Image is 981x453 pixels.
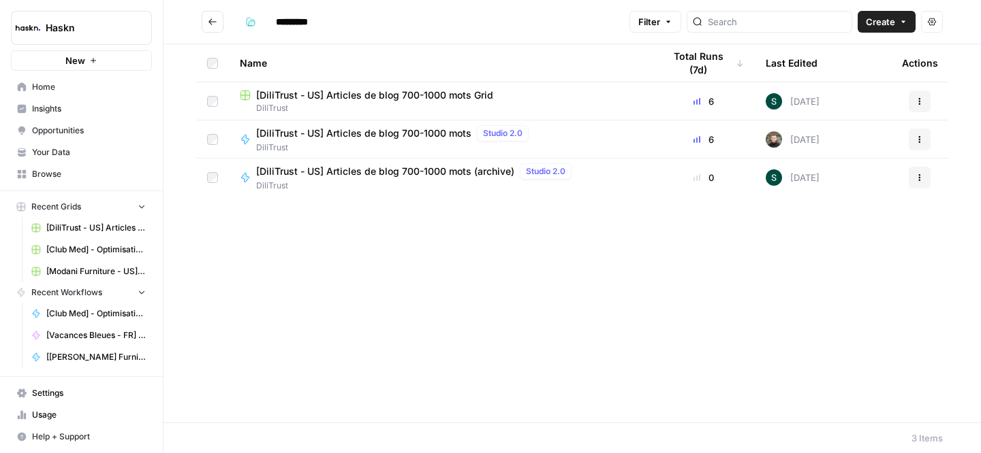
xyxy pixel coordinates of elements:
[766,131,782,148] img: udf09rtbz9abwr5l4z19vkttxmie
[664,171,744,184] div: 0
[256,180,577,192] span: DiliTrust
[11,404,152,426] a: Usage
[65,54,85,67] span: New
[32,387,146,399] span: Settings
[912,431,943,445] div: 3 Items
[866,15,895,29] span: Create
[11,141,152,163] a: Your Data
[766,93,820,110] div: [DATE]
[46,307,146,320] span: [Club Med] - Optimisation + FAQ
[766,93,782,110] img: 1zy2mh8b6ibtdktd6l3x6modsp44
[32,168,146,180] span: Browse
[902,44,938,82] div: Actions
[766,169,820,186] div: [DATE]
[526,165,565,178] span: Studio 2.0
[11,163,152,185] a: Browse
[240,102,642,114] span: DiliTrust
[766,131,820,148] div: [DATE]
[11,197,152,217] button: Recent Grids
[46,329,146,341] span: [Vacances Bleues - FR] Pages refonte sites hôtels - [GEOGRAPHIC_DATA]
[240,163,642,192] a: [DiliTrust - US] Articles de blog 700-1000 mots (archive)Studio 2.0DiliTrust
[256,141,534,154] span: DiliTrust
[25,303,152,324] a: [Club Med] - Optimisation + FAQ
[11,382,152,404] a: Settings
[256,127,471,140] span: [DiliTrust - US] Articles de blog 700-1000 mots
[11,282,152,303] button: Recent Workflows
[11,120,152,141] a: Opportunities
[46,222,146,234] span: [DiliTrust - US] Articles de blog 700-1000 mots Grid
[11,11,152,45] button: Workspace: Haskn
[25,346,152,368] a: [[PERSON_NAME] Furniture - US] Pages catégories - 500-1000 mots
[32,81,146,93] span: Home
[708,15,846,29] input: Search
[32,431,146,443] span: Help + Support
[766,169,782,186] img: 1zy2mh8b6ibtdktd6l3x6modsp44
[46,351,146,363] span: [[PERSON_NAME] Furniture - US] Pages catégories - 500-1000 mots
[46,265,146,278] span: [Modani Furniture - US] Pages catégories - 500-1000 mots Grid
[629,11,681,33] button: Filter
[11,426,152,448] button: Help + Support
[32,409,146,421] span: Usage
[11,98,152,120] a: Insights
[31,286,102,299] span: Recent Workflows
[256,165,514,178] span: [DiliTrust - US] Articles de blog 700-1000 mots (archive)
[32,103,146,115] span: Insights
[664,44,744,82] div: Total Runs (7d)
[32,124,146,137] span: Opportunities
[46,21,128,35] span: Haskn
[25,217,152,239] a: [DiliTrust - US] Articles de blog 700-1000 mots Grid
[256,88,493,102] span: [DiliTrust - US] Articles de blog 700-1000 mots Grid
[11,76,152,98] a: Home
[638,15,660,29] span: Filter
[483,127,523,139] span: Studio 2.0
[32,146,146,158] span: Your Data
[664,133,744,146] div: 6
[16,16,40,40] img: Haskn Logo
[25,239,152,261] a: [Club Med] - Optimisation + FAQ Grid
[240,125,642,154] a: [DiliTrust - US] Articles de blog 700-1000 motsStudio 2.0DiliTrust
[202,11,223,33] button: Go back
[858,11,916,33] button: Create
[31,201,81,213] span: Recent Grids
[25,261,152,282] a: [Modani Furniture - US] Pages catégories - 500-1000 mots Grid
[46,244,146,256] span: [Club Med] - Optimisation + FAQ Grid
[240,88,642,114] a: [DiliTrust - US] Articles de blog 700-1000 mots GridDiliTrust
[664,95,744,108] div: 6
[766,44,817,82] div: Last Edited
[25,324,152,346] a: [Vacances Bleues - FR] Pages refonte sites hôtels - [GEOGRAPHIC_DATA]
[240,44,642,82] div: Name
[11,50,152,71] button: New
